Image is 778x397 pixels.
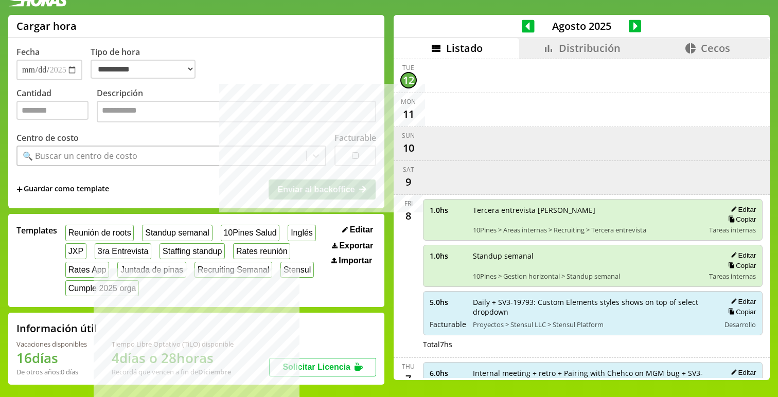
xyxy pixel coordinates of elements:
label: Tipo de hora [91,46,204,80]
button: Cumple 2025 orga [65,280,139,296]
div: 9 [400,174,417,190]
span: Templates [16,225,57,236]
label: Fecha [16,46,40,58]
div: 11 [400,106,417,122]
button: Solicitar Licencia [269,358,376,376]
button: Copiar [725,261,756,270]
h2: Información útil [16,321,97,335]
div: 8 [400,208,417,224]
button: 10Pines Salud [221,225,280,241]
button: Juntada de pinas [117,262,186,278]
select: Tipo de hora [91,60,196,79]
span: Importar [339,256,372,265]
span: Tercera entrevista [PERSON_NAME] [473,205,702,215]
button: Editar [728,205,756,214]
span: Tareas internas [709,272,756,281]
button: Editar [728,251,756,260]
label: Centro de costo [16,132,79,143]
span: 10Pines > Areas internas > Recruiting > Tercera entrevista [473,225,702,234]
h1: 16 días [16,349,87,367]
button: Standup semanal [142,225,212,241]
span: Exportar [339,241,373,250]
span: +Guardar como template [16,184,109,195]
button: Reunión de roots [65,225,134,241]
button: Inglés [288,225,315,241]
span: Listado [446,41,483,55]
button: Stensul [280,262,314,278]
button: 3ra Entrevista [95,243,151,259]
div: Vacaciones disponibles [16,339,87,349]
div: 10 [400,140,417,156]
span: 5.0 hs [430,297,466,307]
div: Tue [402,63,414,72]
button: JXP [65,243,86,259]
span: Distribución [559,41,621,55]
h1: 4 días o 28 horas [112,349,234,367]
span: Facturable [430,319,466,329]
span: Cecos [701,41,730,55]
button: Copiar [725,215,756,224]
label: Facturable [334,132,376,143]
span: 1.0 hs [430,205,466,215]
span: Agosto 2025 [535,19,629,33]
label: Descripción [97,87,376,125]
span: Standup semanal [473,251,702,261]
button: Rates reunión [233,243,290,259]
span: 1.0 hs [430,251,466,261]
button: Recruiting Semanal [194,262,272,278]
div: 🔍 Buscar un centro de costo [23,150,137,161]
button: Rates App [65,262,109,278]
b: Diciembre [198,367,231,376]
button: Editar [728,368,756,377]
div: 12 [400,72,417,88]
button: Editar [339,225,376,235]
button: Copiar [725,308,756,316]
div: scrollable content [394,59,770,378]
span: Proyectos > Stensul LLC > Stensul Platform [473,320,713,329]
button: Staffing standup [160,243,225,259]
button: Editar [728,297,756,306]
input: Cantidad [16,101,89,120]
div: Thu [402,362,415,371]
span: Solicitar Licencia [282,363,350,371]
div: Recordá que vencen a fin de [112,367,234,376]
div: Mon [401,97,416,106]
span: Editar [350,225,373,234]
h1: Cargar hora [16,19,77,33]
span: Daily + SV3-19793: Custom Elements styles shows on top of select dropdown [473,297,713,317]
span: Desarrollo [724,320,756,329]
div: 7 [400,371,417,387]
span: 10Pines > Gestion horizontal > Standup semanal [473,272,702,281]
div: Sat [403,165,414,174]
div: Sun [402,131,415,140]
span: Tareas internas [709,225,756,234]
span: Internal meeting + retro + Pairing with Chehco on MGM bug + SV3-19791: Segment name not align on ... [473,368,713,388]
div: Tiempo Libre Optativo (TiLO) disponible [112,339,234,349]
label: Cantidad [16,87,97,125]
div: De otros años: 0 días [16,367,87,376]
button: Exportar [329,241,376,251]
span: 6.0 hs [430,368,466,378]
span: + [16,184,23,195]
textarea: Descripción [97,101,376,122]
div: Fri [404,199,413,208]
div: Total 7 hs [423,339,763,349]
